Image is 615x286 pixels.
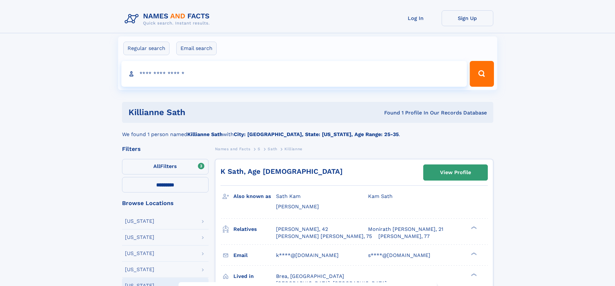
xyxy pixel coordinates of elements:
a: [PERSON_NAME], 77 [378,233,430,240]
span: S [258,147,261,151]
h3: Relatives [233,224,276,235]
a: Monirath [PERSON_NAME], 21 [368,226,443,233]
a: K Sath, Age [DEMOGRAPHIC_DATA] [220,167,343,175]
div: [US_STATE] [125,219,154,224]
label: Regular search [123,42,169,55]
div: View Profile [440,165,471,180]
span: Kam Sath [368,193,393,199]
input: search input [121,61,467,87]
div: ❯ [469,272,477,277]
b: City: [GEOGRAPHIC_DATA], State: [US_STATE], Age Range: 25-35 [234,131,399,137]
a: Sign Up [442,10,493,26]
a: [PERSON_NAME], 42 [276,226,328,233]
label: Email search [176,42,217,55]
img: Logo Names and Facts [122,10,215,28]
div: ❯ [469,251,477,256]
b: Killianne Sath [187,131,223,137]
span: Killianne [284,147,302,151]
span: Sath Kam [276,193,301,199]
span: All [153,163,160,169]
a: Names and Facts [215,145,251,153]
h3: Email [233,250,276,261]
span: Sath [268,147,277,151]
div: [US_STATE] [125,251,154,256]
button: Search Button [470,61,494,87]
div: We found 1 person named with . [122,123,493,138]
a: S [258,145,261,153]
div: [US_STATE] [125,267,154,272]
h3: Also known as [233,191,276,202]
h3: Lived in [233,271,276,282]
span: [PERSON_NAME] [276,203,319,210]
label: Filters [122,159,209,174]
span: Brea, [GEOGRAPHIC_DATA] [276,273,344,279]
a: Sath [268,145,277,153]
div: ❯ [469,225,477,230]
a: View Profile [424,165,487,180]
a: [PERSON_NAME] [PERSON_NAME], 75 [276,233,372,240]
div: Browse Locations [122,200,209,206]
div: [US_STATE] [125,235,154,240]
a: Log In [390,10,442,26]
div: Filters [122,146,209,152]
div: Found 1 Profile In Our Records Database [285,109,487,116]
h1: killianne sath [128,108,285,116]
